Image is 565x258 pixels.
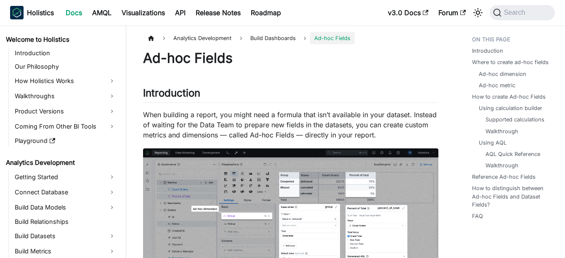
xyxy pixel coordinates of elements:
[485,161,518,169] a: Walkthrough
[12,201,119,214] a: Build Data Models
[191,6,246,19] a: Release Notes
[143,50,438,67] h1: Ad-hoc Fields
[383,6,433,19] a: v3.0 Docs
[87,6,117,19] a: AMQL
[472,58,549,66] a: Where to create ad-hoc fields
[12,185,119,199] a: Connect Database
[485,127,518,135] a: Walkthrough
[143,110,438,140] p: When building a report, you might need a formula that isn’t available in your dataset. Instead of...
[10,6,24,19] img: Holistics
[246,6,286,19] a: Roadmap
[3,157,119,169] a: Analytics Development
[433,6,471,19] a: Forum
[246,32,300,44] span: Build Dashboards
[12,229,119,243] a: Build Datasets
[310,32,355,44] span: Ad-hoc Fields
[3,34,119,46] a: Welcome to Holistics
[12,120,119,133] a: Coming From Other BI Tools
[12,61,119,73] a: Our Philosophy
[479,81,515,89] a: Ad-hoc metric
[472,212,483,220] a: FAQ
[170,6,191,19] a: API
[12,216,119,228] a: Build Relationships
[479,70,526,78] a: Ad-hoc dimension
[479,139,507,147] a: Using AQL
[27,8,54,18] b: Holistics
[143,32,159,44] a: Home page
[12,170,119,184] a: Getting Started
[12,74,119,88] a: How Holistics Works
[12,135,119,147] a: Playground
[143,87,438,103] h2: Introduction
[12,47,119,59] a: Introduction
[485,116,544,124] a: Supported calculations
[61,6,87,19] a: Docs
[471,6,485,19] button: Switch between dark and light mode (currently system mode)
[472,173,536,181] a: Reference Ad-hoc Fields
[169,32,236,44] span: Analytics Development
[12,245,119,258] a: Build Metrics
[490,5,555,20] button: Search (Command+K)
[117,6,170,19] a: Visualizations
[12,89,119,103] a: Walkthroughs
[501,9,531,16] span: Search
[472,184,552,209] a: How to distinguish between Ad-hoc Fields and Dataset Fields?
[12,105,119,118] a: Product Versions
[485,150,540,158] a: AQL Quick Reference
[472,47,503,55] a: Introduction
[472,93,546,101] a: How to create Ad-hoc Fields
[10,6,54,19] a: HolisticsHolisticsHolistics
[479,104,542,112] a: Using calculation builder
[143,32,438,44] nav: Breadcrumbs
